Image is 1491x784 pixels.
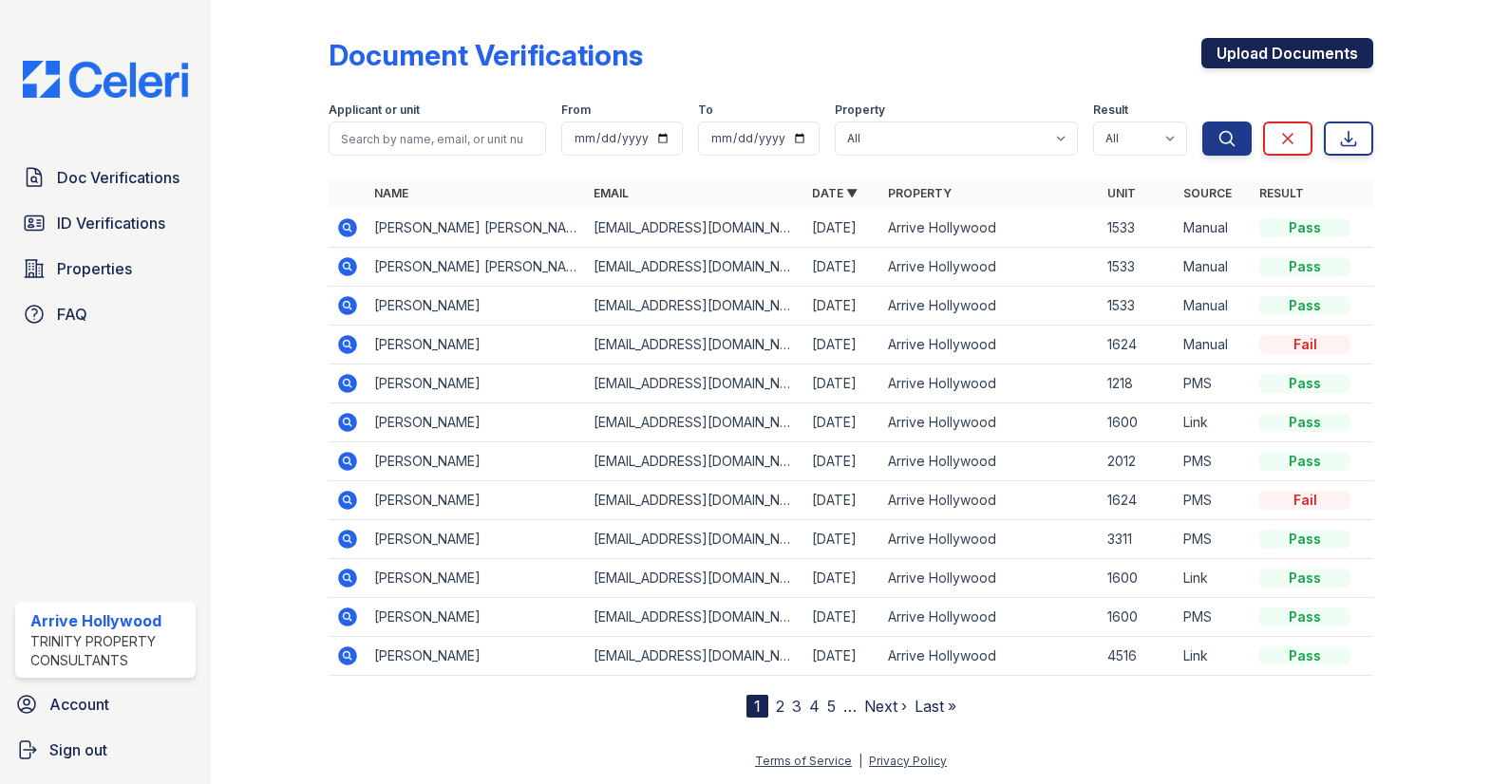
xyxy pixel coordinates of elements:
[880,248,1100,287] td: Arrive Hollywood
[827,697,836,716] a: 5
[586,287,805,326] td: [EMAIL_ADDRESS][DOMAIN_NAME]
[869,754,947,768] a: Privacy Policy
[880,598,1100,637] td: Arrive Hollywood
[367,248,586,287] td: [PERSON_NAME] [PERSON_NAME]
[804,481,880,520] td: [DATE]
[880,326,1100,364] td: Arrive Hollywood
[49,738,107,761] span: Sign out
[367,287,586,326] td: [PERSON_NAME]
[367,364,586,403] td: [PERSON_NAME]
[367,326,586,364] td: [PERSON_NAME]
[804,326,880,364] td: [DATE]
[1176,598,1252,637] td: PMS
[1176,326,1252,364] td: Manual
[880,209,1100,248] td: Arrive Hollywood
[586,364,805,403] td: [EMAIL_ADDRESS][DOMAIN_NAME]
[1100,481,1176,520] td: 1624
[880,559,1100,598] td: Arrive Hollywood
[804,209,880,248] td: [DATE]
[804,287,880,326] td: [DATE]
[1259,413,1350,432] div: Pass
[367,637,586,676] td: [PERSON_NAME]
[1100,248,1176,287] td: 1533
[1176,559,1252,598] td: Link
[1259,569,1350,588] div: Pass
[1176,287,1252,326] td: Manual
[374,186,408,200] a: Name
[586,403,805,442] td: [EMAIL_ADDRESS][DOMAIN_NAME]
[1259,335,1350,354] div: Fail
[880,481,1100,520] td: Arrive Hollywood
[1100,559,1176,598] td: 1600
[792,697,802,716] a: 3
[1259,491,1350,510] div: Fail
[1176,248,1252,287] td: Manual
[804,520,880,559] td: [DATE]
[1100,598,1176,637] td: 1600
[586,248,805,287] td: [EMAIL_ADDRESS][DOMAIN_NAME]
[880,403,1100,442] td: Arrive Hollywood
[8,685,203,723] a: Account
[1259,257,1350,276] div: Pass
[586,520,805,559] td: [EMAIL_ADDRESS][DOMAIN_NAME]
[1259,374,1350,393] div: Pass
[880,287,1100,326] td: Arrive Hollywood
[1100,287,1176,326] td: 1533
[8,731,203,769] button: Sign out
[1201,38,1373,68] a: Upload Documents
[1100,209,1176,248] td: 1533
[1176,364,1252,403] td: PMS
[843,695,857,718] span: …
[1176,481,1252,520] td: PMS
[15,295,196,333] a: FAQ
[367,481,586,520] td: [PERSON_NAME]
[1176,520,1252,559] td: PMS
[329,38,643,72] div: Document Verifications
[804,403,880,442] td: [DATE]
[329,103,420,118] label: Applicant or unit
[594,186,629,200] a: Email
[367,403,586,442] td: [PERSON_NAME]
[586,637,805,676] td: [EMAIL_ADDRESS][DOMAIN_NAME]
[15,159,196,196] a: Doc Verifications
[698,103,713,118] label: To
[1259,452,1350,471] div: Pass
[1259,530,1350,549] div: Pass
[1176,209,1252,248] td: Manual
[1100,442,1176,481] td: 2012
[804,364,880,403] td: [DATE]
[30,632,188,670] div: Trinity Property Consultants
[1176,442,1252,481] td: PMS
[864,697,907,716] a: Next ›
[809,697,820,716] a: 4
[804,637,880,676] td: [DATE]
[1259,646,1350,665] div: Pass
[1093,103,1128,118] label: Result
[776,697,784,716] a: 2
[586,559,805,598] td: [EMAIL_ADDRESS][DOMAIN_NAME]
[859,754,862,768] div: |
[1107,186,1136,200] a: Unit
[586,209,805,248] td: [EMAIL_ADDRESS][DOMAIN_NAME]
[1176,403,1252,442] td: Link
[804,248,880,287] td: [DATE]
[915,697,956,716] a: Last »
[367,559,586,598] td: [PERSON_NAME]
[880,364,1100,403] td: Arrive Hollywood
[586,598,805,637] td: [EMAIL_ADDRESS][DOMAIN_NAME]
[15,250,196,288] a: Properties
[835,103,885,118] label: Property
[1259,296,1350,315] div: Pass
[15,204,196,242] a: ID Verifications
[1100,326,1176,364] td: 1624
[746,695,768,718] div: 1
[1183,186,1232,200] a: Source
[57,257,132,280] span: Properties
[57,303,87,326] span: FAQ
[888,186,952,200] a: Property
[1100,364,1176,403] td: 1218
[1100,637,1176,676] td: 4516
[804,598,880,637] td: [DATE]
[880,520,1100,559] td: Arrive Hollywood
[880,442,1100,481] td: Arrive Hollywood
